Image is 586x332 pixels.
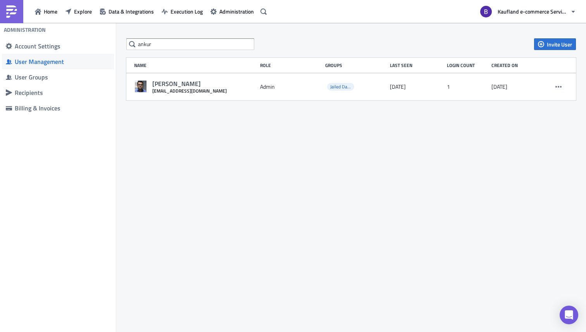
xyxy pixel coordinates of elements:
div: Open Intercom Messenger [560,306,578,324]
span: Kaufland e-commerce Services GmbH & Co. KG [498,7,567,15]
img: Avatar [134,80,147,93]
div: 1 [447,80,488,94]
time: 2025-08-12T03:06:55.350848 [390,83,406,90]
div: Login Count [447,62,488,68]
h4: Administration [4,26,46,33]
button: Kaufland e-commerce Services GmbH & Co. KG [476,3,580,20]
div: User Management [15,58,110,65]
button: Home [31,5,61,17]
div: Role [260,62,321,68]
div: Recipients [15,89,110,96]
div: [EMAIL_ADDRESS][DOMAIN_NAME] [152,88,227,94]
button: Data & Integrations [96,5,158,17]
img: Avatar [479,5,493,18]
time: 2023-08-28T10:17:26.899260 [491,83,507,90]
button: Execution Log [158,5,207,17]
span: Jailed Dataset [327,83,354,91]
input: Search Users [126,38,254,50]
div: Admin [260,80,321,94]
div: [PERSON_NAME] [152,80,227,88]
img: PushMetrics [5,5,18,18]
button: Invite User [534,38,576,50]
span: Execution Log [171,7,203,15]
div: User Groups [15,73,110,81]
button: Administration [207,5,258,17]
div: Account Settings [15,42,110,50]
span: Data & Integrations [109,7,154,15]
span: Administration [219,7,254,15]
span: Explore [74,7,92,15]
div: Name [134,62,256,68]
div: Groups [325,62,386,68]
div: Billing & Invoices [15,104,110,112]
span: Jailed Dataset [330,83,357,90]
button: Explore [61,5,96,17]
span: Invite User [547,40,572,48]
div: Created on [491,62,540,68]
span: Home [44,7,57,15]
div: Last Seen [390,62,443,68]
